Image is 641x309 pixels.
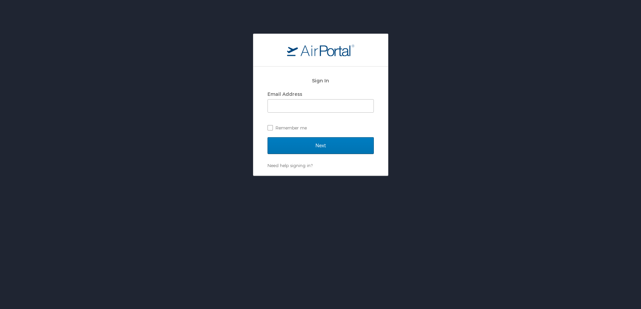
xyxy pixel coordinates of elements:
input: Next [268,137,374,154]
label: Email Address [268,91,302,97]
label: Remember me [268,123,374,133]
h2: Sign In [268,77,374,84]
img: logo [287,44,354,56]
a: Need help signing in? [268,163,313,168]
